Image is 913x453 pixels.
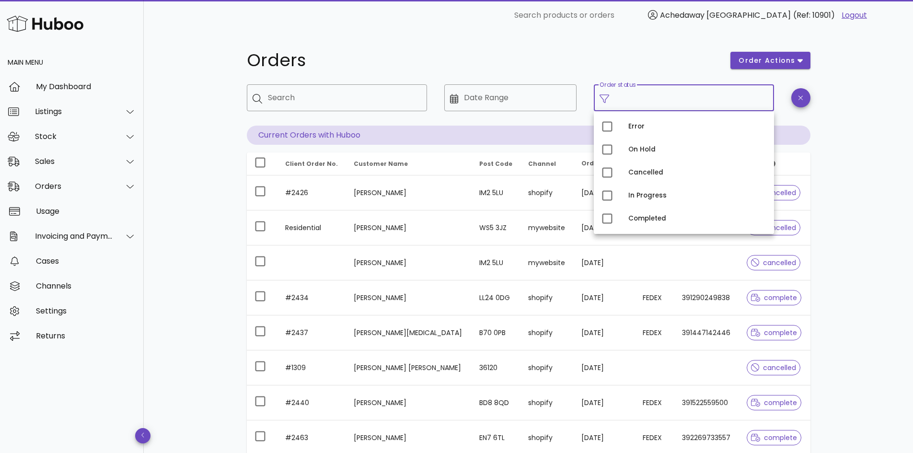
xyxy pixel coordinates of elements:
th: Post Code [472,152,520,175]
td: [DATE] [574,175,635,210]
td: shopify [520,175,574,210]
td: B70 0PB [472,315,520,350]
td: [PERSON_NAME] [346,280,472,315]
div: Error [628,123,766,130]
span: order actions [738,56,796,66]
td: [PERSON_NAME] [PERSON_NAME] [346,350,472,385]
div: Completed [628,215,766,222]
div: Orders [35,182,113,191]
td: mywebsite [520,245,574,280]
div: Invoicing and Payments [35,232,113,241]
td: [DATE] [574,245,635,280]
td: #1309 [277,350,347,385]
div: Settings [36,306,136,315]
td: Residential [277,210,347,245]
div: On Hold [628,146,766,153]
td: mywebsite [520,210,574,245]
td: [DATE] [574,210,635,245]
td: [PERSON_NAME] [346,385,472,420]
td: [DATE] [574,280,635,315]
div: Cancelled [628,169,766,176]
td: 391447142446 [674,315,739,350]
td: #2426 [277,175,347,210]
td: [PERSON_NAME] [346,175,472,210]
td: shopify [520,280,574,315]
div: Returns [36,331,136,340]
td: shopify [520,385,574,420]
img: Huboo Logo [7,13,83,34]
div: Stock [35,132,113,141]
div: Cases [36,256,136,266]
td: 391522559500 [674,385,739,420]
p: Current Orders with Huboo [247,126,810,145]
td: IM2 5LU [472,175,520,210]
a: Logout [842,10,867,21]
td: #2437 [277,315,347,350]
label: Order status [600,81,636,89]
span: Channel [528,160,556,168]
td: IM2 5LU [472,245,520,280]
td: LL24 0DG [472,280,520,315]
td: #2440 [277,385,347,420]
span: complete [751,329,797,336]
td: [DATE] [574,350,635,385]
span: Client Order No. [285,160,338,168]
th: Client Order No. [277,152,347,175]
div: My Dashboard [36,82,136,91]
h1: Orders [247,52,719,69]
div: Usage [36,207,136,216]
td: [PERSON_NAME] [346,210,472,245]
td: FEDEX [635,315,674,350]
td: [DATE] [574,385,635,420]
th: Status [739,152,810,175]
td: 36120 [472,350,520,385]
td: [DATE] [574,315,635,350]
div: Sales [35,157,113,166]
button: order actions [730,52,810,69]
td: WS5 3JZ [472,210,520,245]
span: Customer Name [354,160,408,168]
td: 391290249838 [674,280,739,315]
th: Channel [520,152,574,175]
span: Order Date [581,159,618,167]
th: Order Date: Not sorted. Activate to sort ascending. [574,152,635,175]
td: FEDEX [635,385,674,420]
span: Post Code [479,160,512,168]
div: Channels [36,281,136,290]
td: shopify [520,315,574,350]
div: Listings [35,107,113,116]
span: complete [751,434,797,441]
td: FEDEX [635,280,674,315]
span: (Ref: 10901) [793,10,835,21]
span: cancelled [751,364,797,371]
td: [PERSON_NAME] [346,245,472,280]
td: BD8 8QD [472,385,520,420]
span: Achedaway [GEOGRAPHIC_DATA] [660,10,791,21]
span: cancelled [751,259,797,266]
span: complete [751,399,797,406]
td: #2434 [277,280,347,315]
span: complete [751,294,797,301]
div: In Progress [628,192,766,199]
td: shopify [520,350,574,385]
td: [PERSON_NAME][MEDICAL_DATA] [346,315,472,350]
th: Customer Name [346,152,472,175]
